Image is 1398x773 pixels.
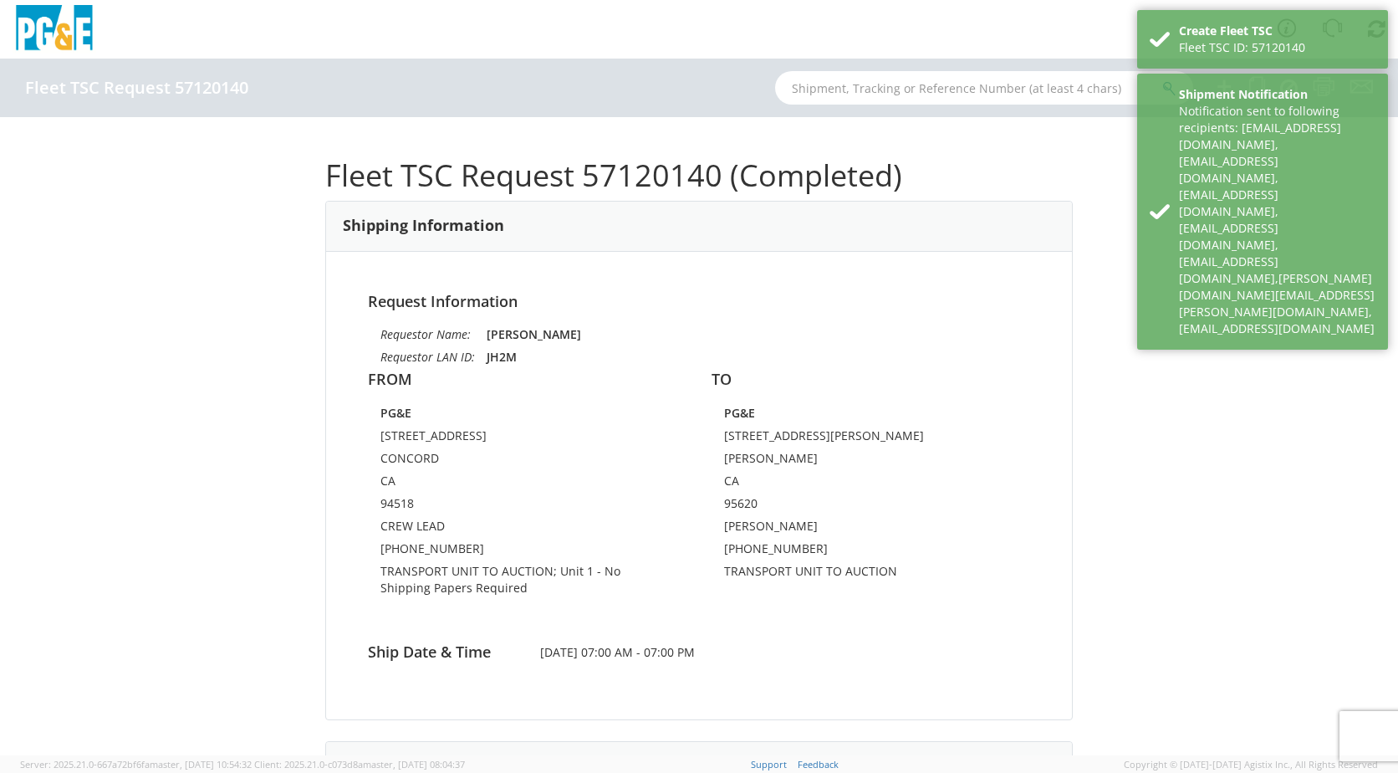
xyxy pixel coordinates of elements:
span: Client: 2025.21.0-c073d8a [254,758,465,770]
span: [DATE] 07:00 AM - 07:00 PM [528,644,871,661]
img: pge-logo-06675f144f4cfa6a6814.png [13,5,96,54]
h4: FROM [368,371,686,388]
td: TRANSPORT UNIT TO AUCTION; Unit 1 - No Shipping Papers Required [380,563,674,602]
div: Fleet TSC ID: 57120140 [1179,39,1375,56]
strong: PG&E [724,405,755,421]
a: Support [751,758,787,770]
td: CONCORD [380,450,674,473]
td: [PHONE_NUMBER] [380,540,674,563]
h4: TO [712,371,1030,388]
span: Server: 2025.21.0-667a72bf6fa [20,758,252,770]
input: Shipment, Tracking or Reference Number (at least 4 chars) [775,71,1193,105]
strong: JH2M [487,349,517,365]
td: CA [380,473,674,495]
h4: Ship Date & Time [355,644,528,661]
td: [PERSON_NAME] [724,518,1018,540]
div: Create Fleet TSC [1179,23,1375,39]
td: 95620 [724,495,1018,518]
td: CREW LEAD [380,518,674,540]
span: master, [DATE] 10:54:32 [150,758,252,770]
td: [PHONE_NUMBER] [724,540,1018,563]
a: Feedback [798,758,839,770]
i: Requestor Name: [380,326,471,342]
div: Shipment Notification [1179,86,1375,103]
td: [STREET_ADDRESS] [380,427,674,450]
i: Requestor LAN ID: [380,349,475,365]
h4: Fleet TSC Request 57120140 [25,79,248,97]
td: CA [724,473,1018,495]
td: [STREET_ADDRESS][PERSON_NAME] [724,427,1018,450]
strong: [PERSON_NAME] [487,326,581,342]
td: TRANSPORT UNIT TO AUCTION [724,563,1018,586]
div: Notification sent to following recipients: [EMAIL_ADDRESS][DOMAIN_NAME],[EMAIL_ADDRESS][DOMAIN_NA... [1179,103,1375,337]
h3: Shipping Information [343,218,504,234]
h1: Fleet TSC Request 57120140 (Completed) [325,159,1073,192]
h4: Request Information [368,294,1030,310]
td: [PERSON_NAME] [724,450,1018,473]
span: master, [DATE] 08:04:37 [363,758,465,770]
span: Copyright © [DATE]-[DATE] Agistix Inc., All Rights Reserved [1124,758,1378,771]
strong: PG&E [380,405,411,421]
td: 94518 [380,495,674,518]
